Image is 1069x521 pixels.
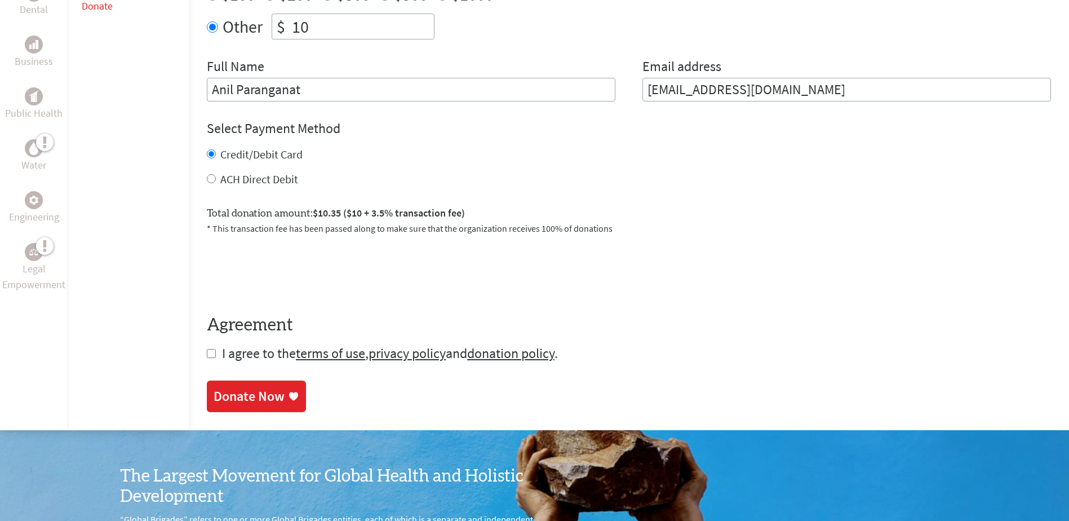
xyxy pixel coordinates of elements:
div: Business [25,36,43,54]
label: ACH Direct Debit [220,172,298,186]
span: $10.35 ($10 + 3.5% transaction fee) [313,206,465,219]
a: donation policy [467,345,555,362]
p: Legal Empowerment [2,261,65,293]
label: Total donation amount: [207,205,465,222]
div: $ [272,14,290,39]
img: Public Health [29,91,38,102]
div: Engineering [25,191,43,209]
img: Engineering [29,196,38,205]
p: Engineering [9,209,59,225]
div: Public Health [25,87,43,105]
p: Dental [20,2,48,17]
p: Public Health [5,105,63,121]
h3: The Largest Movement for Global Health and Holistic Development [120,466,535,507]
img: Business [29,40,38,49]
label: Other [223,14,263,39]
iframe: reCAPTCHA [207,249,378,293]
img: Water [29,142,38,155]
a: privacy policy [369,345,446,362]
div: Donate Now [214,387,285,405]
label: Full Name [207,58,264,78]
input: Your Email [642,78,1051,101]
h4: Select Payment Method [207,120,1051,138]
p: Water [21,157,46,173]
a: Public HealthPublic Health [5,87,63,121]
span: I agree to the , and . [222,345,558,362]
h4: Agreement [207,315,1051,335]
a: WaterWater [21,139,46,173]
a: EngineeringEngineering [9,191,59,225]
a: BusinessBusiness [15,36,53,69]
p: * This transaction fee has been passed along to make sure that the organization receives 100% of ... [207,222,1051,235]
input: Enter Amount [290,14,434,39]
div: Water [25,139,43,157]
p: Business [15,54,53,69]
a: Legal EmpowermentLegal Empowerment [2,243,65,293]
label: Credit/Debit Card [220,147,303,161]
a: Donate Now [207,381,306,412]
img: Legal Empowerment [29,249,38,255]
a: terms of use [296,345,365,362]
label: Email address [642,58,721,78]
input: Enter Full Name [207,78,615,101]
div: Legal Empowerment [25,243,43,261]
